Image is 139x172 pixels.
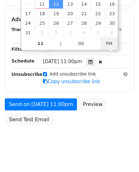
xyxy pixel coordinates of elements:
[91,28,105,37] span: September 5, 2025
[35,9,49,18] span: August 18, 2025
[105,18,119,28] span: August 30, 2025
[105,28,119,37] span: September 6, 2025
[62,37,101,50] input: Minute
[49,28,63,37] span: September 2, 2025
[49,9,63,18] span: August 19, 2025
[11,16,128,23] h5: Advanced
[105,9,119,18] span: August 23, 2025
[35,18,49,28] span: August 25, 2025
[5,114,53,126] a: Send Test Email
[77,28,91,37] span: September 4, 2025
[11,58,34,63] strong: Schedule
[49,18,63,28] span: August 26, 2025
[63,9,77,18] span: August 20, 2025
[50,71,96,77] label: Add unsubscribe link
[43,59,82,64] span: [DATE] 11:00pm
[21,28,35,37] span: August 31, 2025
[35,28,49,37] span: September 1, 2025
[11,27,33,32] strong: Tracking
[101,37,118,50] span: Click to toggle
[21,18,35,28] span: August 24, 2025
[11,47,28,52] strong: Filters
[91,9,105,18] span: August 22, 2025
[63,28,77,37] span: September 3, 2025
[21,9,35,18] span: August 17, 2025
[5,98,77,110] a: Send on [DATE] 11:00pm
[77,18,91,28] span: August 28, 2025
[21,37,60,50] input: Hour
[79,98,107,110] a: Preview
[63,18,77,28] span: August 27, 2025
[107,142,139,172] iframe: Chat Widget
[60,37,62,50] span: :
[11,72,43,77] strong: Unsubscribe
[43,79,100,84] a: Copy unsubscribe link
[91,18,105,28] span: August 29, 2025
[77,9,91,18] span: August 21, 2025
